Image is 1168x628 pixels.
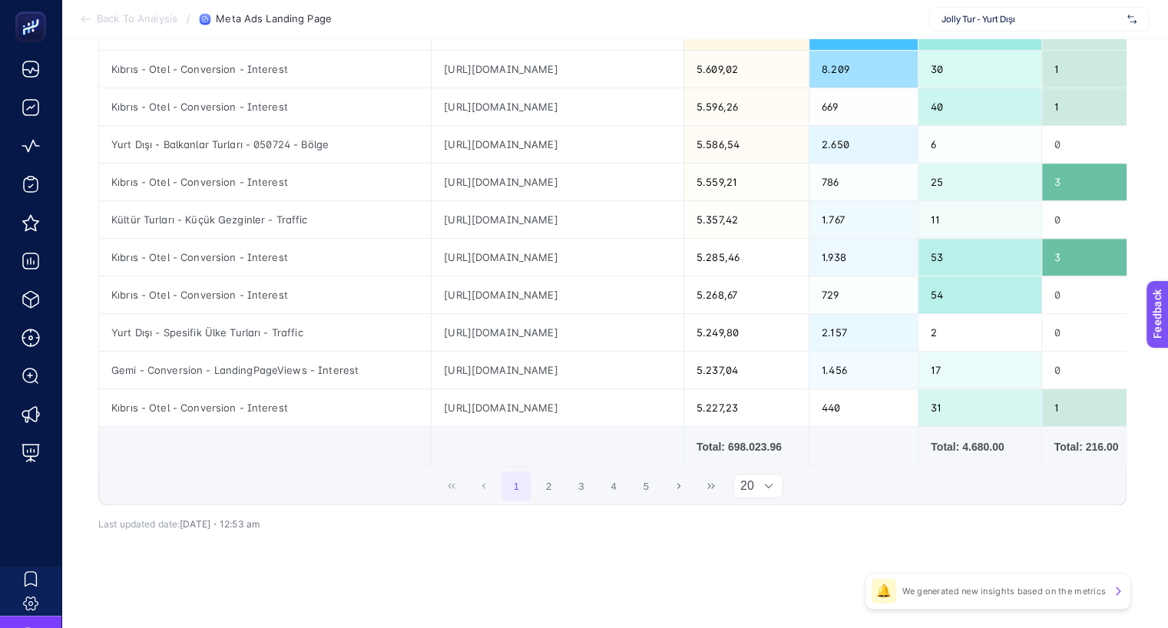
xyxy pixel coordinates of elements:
div: 🔔 [872,579,896,603]
div: 2 [918,314,1041,351]
div: 0 [1042,352,1151,388]
div: 40 [918,88,1041,125]
div: 5.237,04 [684,352,809,388]
div: 5.268,67 [684,276,809,313]
div: 5.559,21 [684,164,809,200]
div: 17 [918,352,1041,388]
div: 1.767 [809,201,918,238]
div: 1 [1042,88,1151,125]
div: 1 [1042,389,1151,426]
div: Kıbrıs - Otel - Conversion - Interest [99,239,431,276]
button: Last Page [696,471,726,501]
div: Kültür Turları - Küçük Gezginler - Traffic [99,201,431,238]
div: 5.227,23 [684,389,809,426]
div: 1.456 [809,352,918,388]
div: [URL][DOMAIN_NAME] [432,164,683,200]
div: [URL][DOMAIN_NAME] [432,239,683,276]
div: 53 [918,239,1041,276]
div: 0 [1042,201,1151,238]
div: 2.157 [809,314,918,351]
div: Yurt Dışı - Balkanlar Turları - 050724 - Bölge [99,126,431,163]
span: Back To Analysis [97,13,177,25]
div: Kıbrıs - Otel - Conversion - Interest [99,51,431,88]
div: Gemi - Conversion - LandingPageViews - Interest [99,352,431,388]
div: 1.938 [809,239,918,276]
div: Kıbrıs - Otel - Conversion - Interest [99,276,431,313]
button: Next Page [664,471,693,501]
div: Total: 216.00 [1054,439,1139,454]
div: 5.249,80 [684,314,809,351]
div: [URL][DOMAIN_NAME] [432,352,683,388]
div: 54 [918,276,1041,313]
div: 3 [1042,239,1151,276]
div: [URL][DOMAIN_NAME] [432,126,683,163]
div: 0 [1042,126,1151,163]
div: 1 [1042,51,1151,88]
button: 5 [631,471,660,501]
div: 5.357,42 [684,201,809,238]
div: 5.586,54 [684,126,809,163]
div: 0 [1042,276,1151,313]
div: 2.650 [809,126,918,163]
img: svg%3e [1127,12,1137,27]
div: 5.596,26 [684,88,809,125]
div: Kıbrıs - Otel - Conversion - Interest [99,164,431,200]
div: [URL][DOMAIN_NAME] [432,201,683,238]
div: 729 [809,276,918,313]
div: [URL][DOMAIN_NAME] [432,314,683,351]
span: Last updated date: [98,518,180,530]
div: 30 [918,51,1041,88]
div: 6 [918,126,1041,163]
span: [DATE]・12:53 am [180,518,260,530]
div: [URL][DOMAIN_NAME] [432,276,683,313]
div: Total: 4.680.00 [931,439,1028,454]
div: 25 [918,164,1041,200]
div: Yurt Dışı - Spesifik Ülke Turları - Traffic [99,314,431,351]
p: We generated new insights based on the metrics [902,585,1106,597]
button: 4 [599,471,628,501]
span: Jolly Tur - Yurt Dışı [941,13,1121,25]
button: 3 [567,471,596,501]
div: 5.609,02 [684,51,809,88]
button: 2 [534,471,564,501]
div: 3 [1042,164,1151,200]
div: [URL][DOMAIN_NAME] [432,88,683,125]
span: / [187,12,190,25]
div: 440 [809,389,918,426]
div: 5.285,46 [684,239,809,276]
div: 11 [918,201,1041,238]
span: Rows per page [734,474,754,497]
div: Kıbrıs - Otel - Conversion - Interest [99,389,431,426]
div: [URL][DOMAIN_NAME] [432,51,683,88]
div: Kıbrıs - Otel - Conversion - Interest [99,88,431,125]
button: 1 [501,471,531,501]
div: [URL][DOMAIN_NAME] [432,389,683,426]
div: 669 [809,88,918,125]
div: Total: 698.023.96 [696,439,796,454]
span: Feedback [9,5,58,17]
span: Meta Ads Landing Page [216,13,332,25]
div: 31 [918,389,1041,426]
div: 786 [809,164,918,200]
div: 0 [1042,314,1151,351]
div: 8.209 [809,51,918,88]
